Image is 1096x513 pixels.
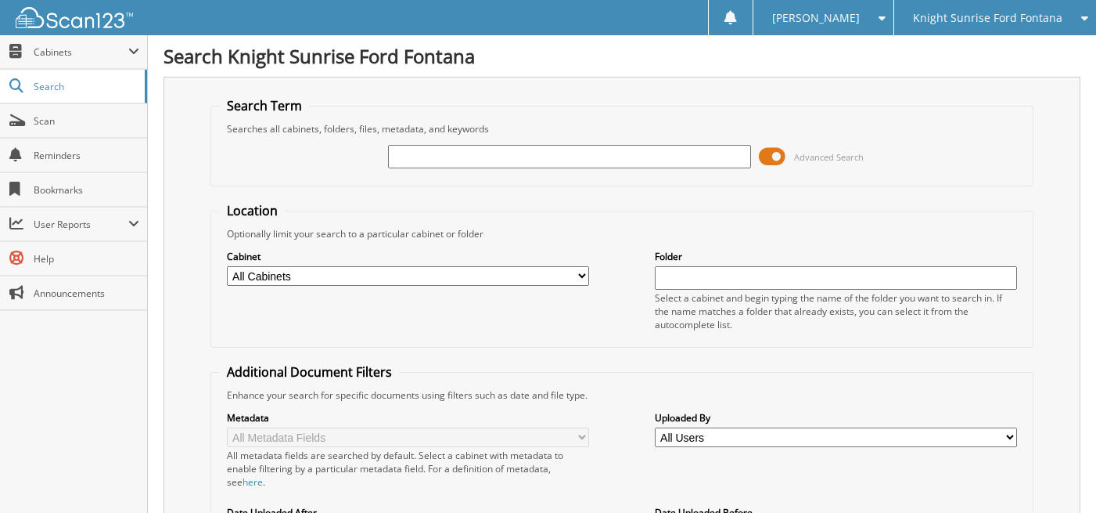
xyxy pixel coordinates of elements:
[219,388,1026,402] div: Enhance your search for specific documents using filters such as date and file type.
[34,218,128,231] span: User Reports
[219,227,1026,240] div: Optionally limit your search to a particular cabinet or folder
[34,114,139,128] span: Scan
[219,202,286,219] legend: Location
[219,363,400,381] legend: Additional Document Filters
[227,449,590,489] div: All metadata fields are searched by default. Select a cabinet with metadata to enable filtering b...
[227,250,590,263] label: Cabinet
[227,411,590,424] label: Metadata
[34,45,128,59] span: Cabinets
[34,80,137,93] span: Search
[219,97,310,114] legend: Search Term
[16,7,133,28] img: scan123-logo-white.svg
[164,43,1080,69] h1: Search Knight Sunrise Ford Fontana
[913,13,1062,23] span: Knight Sunrise Ford Fontana
[34,149,139,162] span: Reminders
[794,151,864,163] span: Advanced Search
[219,122,1026,135] div: Searches all cabinets, folders, files, metadata, and keywords
[655,411,1018,424] label: Uploaded By
[772,13,860,23] span: [PERSON_NAME]
[243,475,263,489] a: here
[655,250,1018,263] label: Folder
[34,287,139,300] span: Announcements
[655,291,1018,331] div: Select a cabinet and begin typing the name of the folder you want to search in. If the name match...
[34,252,139,266] span: Help
[34,183,139,197] span: Bookmarks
